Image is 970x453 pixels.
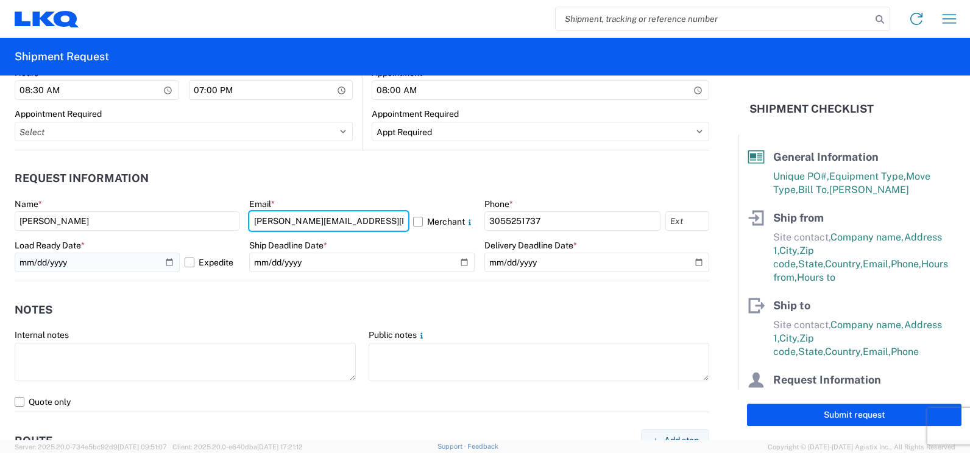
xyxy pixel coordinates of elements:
[829,170,906,182] span: Equipment Type,
[829,184,909,195] span: [PERSON_NAME]
[825,346,863,357] span: Country,
[773,211,824,224] span: Ship from
[172,443,303,451] span: Client: 2025.20.0-e640dba
[118,443,167,451] span: [DATE] 09:51:07
[185,253,239,272] label: Expedite
[798,184,829,195] span: Bill To,
[779,245,799,256] span: City,
[773,319,830,331] span: Site contact,
[641,429,709,452] button: Add stop
[15,49,109,64] h2: Shipment Request
[891,346,919,357] span: Phone
[372,108,459,119] label: Appointment Required
[413,211,475,231] label: Merchant
[830,319,904,331] span: Company name,
[797,272,835,283] span: Hours to
[556,7,871,30] input: Shipment, tracking or reference number
[773,170,829,182] span: Unique PO#,
[15,172,149,184] h2: Request Information
[779,332,799,344] span: City,
[768,441,955,452] span: Copyright © [DATE]-[DATE] Agistix Inc., All Rights Reserved
[484,198,513,209] label: Phone
[369,329,427,340] label: Public notes
[891,258,921,270] span: Phone,
[825,258,863,270] span: Country,
[665,211,709,231] input: Ext
[15,392,709,412] label: Quote only
[747,404,961,426] button: Submit request
[15,329,69,340] label: Internal notes
[773,299,810,312] span: Ship to
[863,346,891,357] span: Email,
[773,373,881,386] span: Request Information
[863,258,891,270] span: Email,
[484,240,577,251] label: Delivery Deadline Date
[15,198,42,209] label: Name
[15,108,102,119] label: Appointment Required
[830,231,904,243] span: Company name,
[773,150,879,163] span: General Information
[467,443,498,450] a: Feedback
[664,435,699,446] span: Add stop
[749,102,874,116] h2: Shipment Checklist
[15,240,85,251] label: Load Ready Date
[798,258,825,270] span: State,
[15,435,52,447] h2: Route
[437,443,468,450] a: Support
[798,346,825,357] span: State,
[15,304,52,316] h2: Notes
[257,443,303,451] span: [DATE] 17:21:12
[249,240,327,251] label: Ship Deadline Date
[249,198,275,209] label: Email
[15,443,167,451] span: Server: 2025.20.0-734e5bc92d9
[773,231,830,243] span: Site contact,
